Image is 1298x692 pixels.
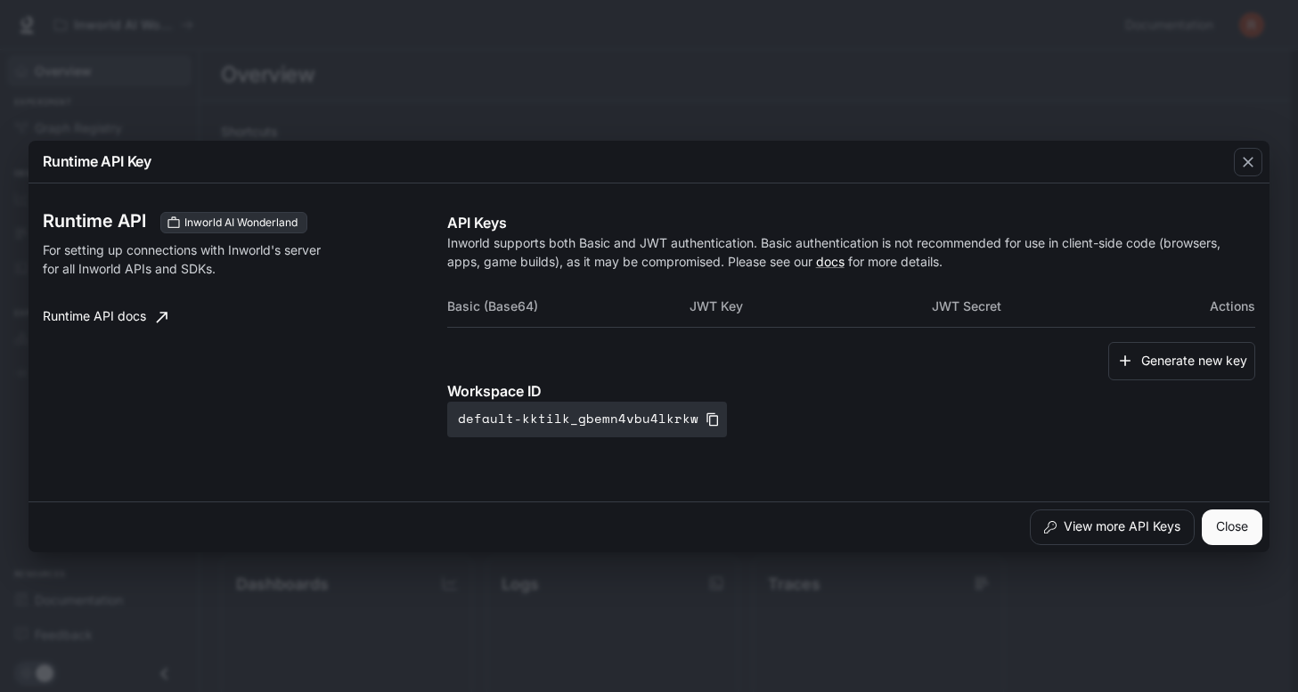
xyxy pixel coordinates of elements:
[1202,509,1262,545] button: Close
[447,212,1255,233] p: API Keys
[816,254,845,269] a: docs
[690,285,932,328] th: JWT Key
[932,285,1174,328] th: JWT Secret
[43,151,151,172] p: Runtime API Key
[447,285,690,328] th: Basic (Base64)
[1108,342,1255,380] button: Generate new key
[447,233,1255,271] p: Inworld supports both Basic and JWT authentication. Basic authentication is not recommended for u...
[177,215,305,231] span: Inworld AI Wonderland
[43,212,146,230] h3: Runtime API
[1030,509,1195,545] button: View more API Keys
[160,212,307,233] div: These keys will apply to your current workspace only
[1174,285,1255,328] th: Actions
[447,402,727,437] button: default-kktilk_gbemn4vbu4lkrkw
[36,299,175,335] a: Runtime API docs
[43,240,335,278] p: For setting up connections with Inworld's server for all Inworld APIs and SDKs.
[447,380,1255,402] p: Workspace ID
